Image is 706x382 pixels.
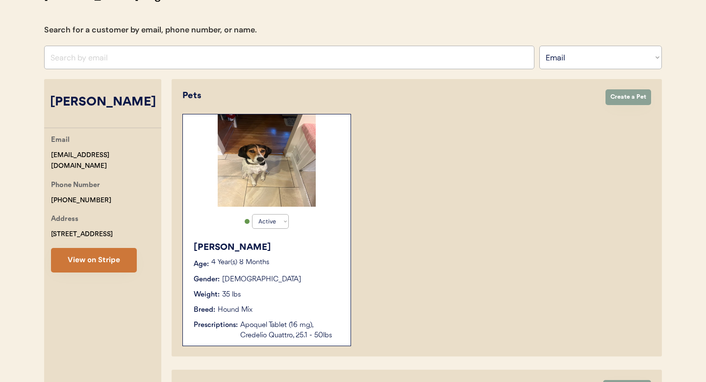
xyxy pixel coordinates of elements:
div: Apoquel Tablet (16 mg), Credelio Quattro, 25.1 - 50lbs [240,320,341,341]
div: Prescriptions: [194,320,238,330]
div: Age: [194,259,209,270]
button: Create a Pet [605,89,651,105]
button: View on Stripe [51,248,137,273]
div: Address [51,214,78,226]
div: Search for a customer by email, phone number, or name. [44,24,257,36]
div: Email [51,135,70,147]
p: 4 Year(s) 8 Months [211,259,341,266]
div: Gender: [194,274,220,285]
div: Weight: [194,290,220,300]
img: image.jpg [218,114,316,207]
input: Search by email [44,46,534,69]
div: Phone Number [51,180,100,192]
div: [PHONE_NUMBER] [51,195,111,206]
div: 35 lbs [222,290,241,300]
div: Breed: [194,305,215,315]
div: [STREET_ADDRESS] [51,229,113,240]
div: [PERSON_NAME] [44,93,161,112]
div: [PERSON_NAME] [194,241,341,254]
div: Pets [182,89,596,103]
div: [DEMOGRAPHIC_DATA] [222,274,301,285]
div: [EMAIL_ADDRESS][DOMAIN_NAME] [51,150,161,172]
div: Hound Mix [218,305,252,315]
